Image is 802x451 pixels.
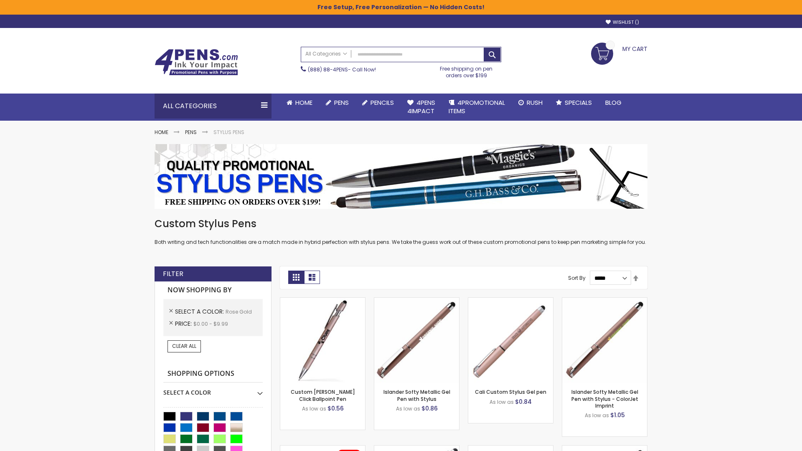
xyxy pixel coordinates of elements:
[374,298,459,383] img: Islander Softy Metallic Gel Pen with Stylus-Rose Gold
[193,320,228,327] span: $0.00 - $9.99
[383,388,450,402] a: Islander Softy Metallic Gel Pen with Stylus
[585,412,609,419] span: As low as
[305,51,347,57] span: All Categories
[163,281,263,299] strong: Now Shopping by
[155,49,238,76] img: 4Pens Custom Pens and Promotional Products
[468,298,553,383] img: Cali Custom Stylus Gel pen-Rose Gold
[421,404,438,413] span: $0.86
[401,94,442,121] a: 4Pens4impact
[213,129,244,136] strong: Stylus Pens
[515,398,532,406] span: $0.84
[355,94,401,112] a: Pencils
[442,94,512,121] a: 4PROMOTIONALITEMS
[527,98,543,107] span: Rush
[163,365,263,383] strong: Shopping Options
[468,297,553,304] a: Cali Custom Stylus Gel pen-Rose Gold
[396,405,420,412] span: As low as
[280,298,365,383] img: Custom Alex II Click Ballpoint Pen-Rose Gold
[163,269,183,279] strong: Filter
[605,98,622,107] span: Blog
[175,307,226,316] span: Select A Color
[327,404,344,413] span: $0.56
[280,297,365,304] a: Custom Alex II Click Ballpoint Pen-Rose Gold
[280,94,319,112] a: Home
[549,94,599,112] a: Specials
[571,388,638,409] a: Islander Softy Metallic Gel Pen with Stylus - ColorJet Imprint
[568,274,586,281] label: Sort By
[155,217,647,246] div: Both writing and tech functionalities are a match made in hybrid perfection with stylus pens. We ...
[565,98,592,107] span: Specials
[288,271,304,284] strong: Grid
[155,94,272,119] div: All Categories
[308,66,348,73] a: (888) 88-4PENS
[319,94,355,112] a: Pens
[172,342,196,350] span: Clear All
[610,411,625,419] span: $1.05
[295,98,312,107] span: Home
[490,398,514,405] span: As low as
[431,62,502,79] div: Free shipping on pen orders over $199
[512,94,549,112] a: Rush
[291,388,355,402] a: Custom [PERSON_NAME] Click Ballpoint Pen
[371,98,394,107] span: Pencils
[475,388,546,395] a: Cali Custom Stylus Gel pen
[163,383,263,397] div: Select A Color
[407,98,435,115] span: 4Pens 4impact
[175,319,193,328] span: Price
[155,129,168,136] a: Home
[562,298,647,383] img: Islander Softy Metallic Gel Pen with Stylus - ColorJet Imprint-Rose Gold
[599,94,628,112] a: Blog
[155,144,647,209] img: Stylus Pens
[562,297,647,304] a: Islander Softy Metallic Gel Pen with Stylus - ColorJet Imprint-Rose Gold
[449,98,505,115] span: 4PROMOTIONAL ITEMS
[606,19,639,25] a: Wishlist
[334,98,349,107] span: Pens
[308,66,376,73] span: - Call Now!
[168,340,201,352] a: Clear All
[226,308,252,315] span: Rose Gold
[155,217,647,231] h1: Custom Stylus Pens
[374,297,459,304] a: Islander Softy Metallic Gel Pen with Stylus-Rose Gold
[301,47,351,61] a: All Categories
[185,129,197,136] a: Pens
[302,405,326,412] span: As low as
